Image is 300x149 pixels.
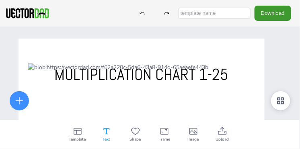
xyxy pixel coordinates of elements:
span: Shape [130,136,141,143]
span: MULTIPLICATION CHART 1-25 [54,64,228,85]
img: VectorDad-1.png [5,7,50,19]
span: Image [188,136,199,143]
span: Text [103,136,110,143]
span: Template [69,136,86,143]
input: template name [179,8,251,19]
span: Upload [216,136,229,143]
button: Download [255,6,291,20]
span: Frame [158,136,170,143]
